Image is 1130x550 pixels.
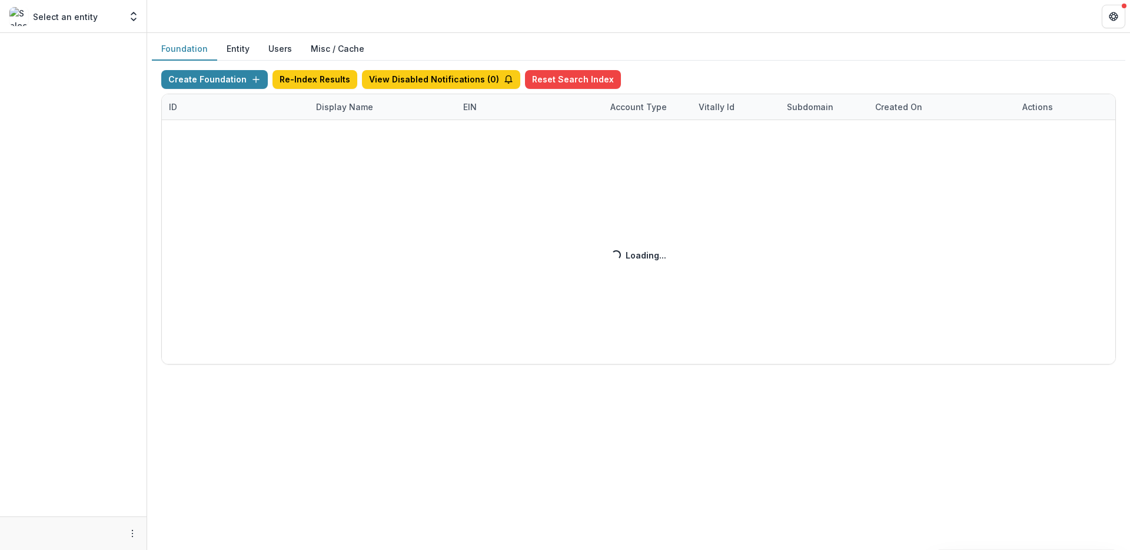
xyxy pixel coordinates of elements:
button: Open entity switcher [125,5,142,28]
p: Select an entity [33,11,98,23]
button: Get Help [1102,5,1125,28]
button: More [125,526,139,541]
button: Entity [217,38,259,61]
button: Foundation [152,38,217,61]
img: Select an entity [9,7,28,26]
button: Misc / Cache [301,38,374,61]
button: Users [259,38,301,61]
